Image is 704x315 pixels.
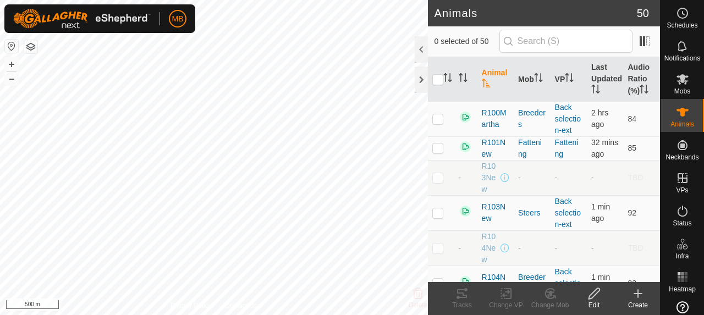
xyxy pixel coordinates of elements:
span: R101New [482,137,509,160]
th: Animal [477,57,514,102]
app-display-virtual-paddock-transition: - [555,244,558,252]
img: returning on [459,110,472,124]
img: returning on [459,275,472,288]
h2: Animals [435,7,637,20]
button: + [5,58,18,71]
p-sorticon: Activate to sort [591,86,600,95]
span: TBD [628,244,643,252]
p-sorticon: Activate to sort [459,75,468,84]
button: Map Layers [24,40,37,53]
span: R104New [482,272,509,295]
p-sorticon: Activate to sort [640,86,648,95]
th: Last Updated [587,57,623,102]
button: Reset Map [5,40,18,53]
div: Breeders [518,107,546,130]
span: Schedules [667,22,697,29]
div: Fattening [518,137,546,160]
div: Change VP [484,300,528,310]
span: 12 Oct 2025, 2:33 pm [591,138,618,158]
span: Notifications [664,55,700,62]
span: R100Martha [482,107,509,130]
a: Privacy Policy [170,301,212,311]
span: - [459,244,461,252]
span: - [591,173,594,182]
span: 93 [628,279,636,288]
app-display-virtual-paddock-transition: - [555,173,558,182]
div: Edit [572,300,616,310]
button: – [5,72,18,85]
div: - [518,172,546,184]
img: Gallagher Logo [13,9,151,29]
img: returning on [459,140,472,153]
span: 50 [637,5,649,21]
p-sorticon: Activate to sort [482,80,491,89]
div: Change Mob [528,300,572,310]
th: Audio Ratio (%) [623,57,660,102]
a: Back selection-ext [555,103,581,135]
span: 0 selected of 50 [435,36,499,47]
p-sorticon: Activate to sort [443,75,452,84]
div: Breeders [518,272,546,295]
th: Mob [514,57,550,102]
p-sorticon: Activate to sort [534,75,543,84]
span: Infra [675,253,689,259]
span: TBD [628,173,643,182]
span: 12 Oct 2025, 3:03 pm [591,202,610,223]
input: Search (S) [499,30,632,53]
span: R103New [482,161,498,195]
span: Heatmap [669,286,696,292]
span: MB [172,13,184,25]
div: - [518,242,546,254]
span: Mobs [674,88,690,95]
a: Fattening [555,138,579,158]
span: VPs [676,187,688,194]
span: Status [673,220,691,226]
div: Steers [518,207,546,219]
div: Create [616,300,660,310]
img: returning on [459,205,472,218]
span: 85 [628,143,636,152]
th: VP [551,57,587,102]
span: R104New [482,231,498,266]
span: Neckbands [665,154,698,161]
a: Back selection-ext [555,267,581,299]
a: Back selection-ext [555,197,581,229]
span: Animals [670,121,694,128]
span: R103New [482,201,509,224]
a: Contact Us [224,301,257,311]
span: 12 Oct 2025, 1:03 pm [591,108,608,129]
span: 92 [628,208,636,217]
div: Tracks [440,300,484,310]
p-sorticon: Activate to sort [565,75,574,84]
span: - [459,173,461,182]
span: - [591,244,594,252]
span: 12 Oct 2025, 3:03 pm [591,273,610,293]
span: 84 [628,114,636,123]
